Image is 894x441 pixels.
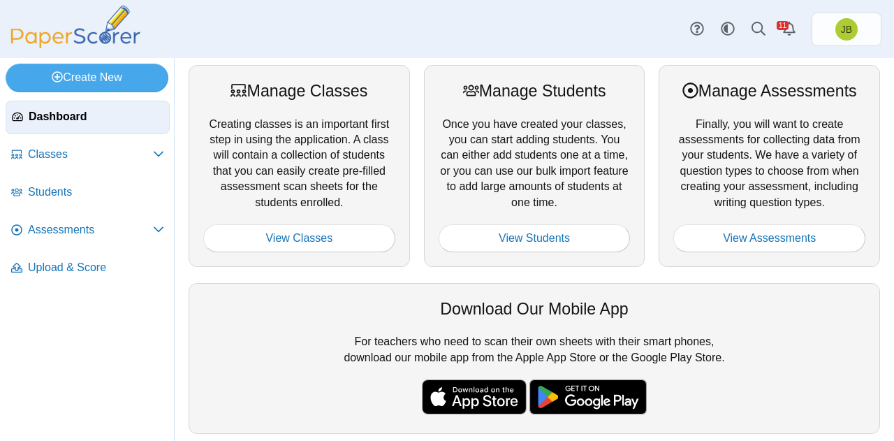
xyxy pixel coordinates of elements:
a: Assessments [6,214,170,247]
a: Create New [6,64,168,92]
img: google-play-badge.png [529,379,647,414]
span: Dashboard [29,109,163,124]
div: Manage Students [439,80,631,102]
div: Creating classes is an important first step in using the application. A class will contain a coll... [189,65,410,267]
span: Classes [28,147,153,162]
div: Manage Assessments [673,80,865,102]
span: Joel Boyd [835,18,858,41]
div: Manage Classes [203,80,395,102]
span: Joel Boyd [841,24,852,34]
div: Once you have created your classes, you can start adding students. You can either add students on... [424,65,645,267]
a: Alerts [774,14,805,45]
a: View Classes [203,224,395,252]
a: Classes [6,138,170,172]
img: PaperScorer [6,6,145,48]
div: For teachers who need to scan their own sheets with their smart phones, download our mobile app f... [189,283,880,434]
a: View Assessments [673,224,865,252]
img: apple-store-badge.svg [422,379,527,414]
a: PaperScorer [6,38,145,50]
a: Upload & Score [6,252,170,285]
div: Download Our Mobile App [203,298,865,320]
span: Upload & Score [28,260,164,275]
a: Joel Boyd [812,13,881,46]
a: Dashboard [6,101,170,134]
span: Assessments [28,222,153,238]
a: Students [6,176,170,210]
div: Finally, you will want to create assessments for collecting data from your students. We have a va... [659,65,880,267]
a: View Students [439,224,631,252]
span: Students [28,185,164,200]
